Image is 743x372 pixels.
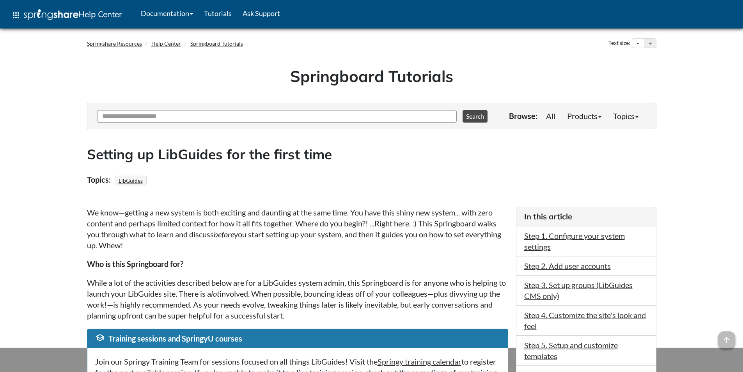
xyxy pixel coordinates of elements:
[135,4,199,23] a: Documentation
[11,11,21,20] span: apps
[524,340,618,361] a: Step 5. Setup and customize templates
[190,40,243,47] a: Springboard Tutorials
[24,9,78,20] img: Springshare
[214,230,234,239] em: before
[87,145,656,164] h2: Setting up LibGuides for the first time
[718,332,735,342] a: arrow_upward
[95,333,105,342] span: school
[87,40,142,47] a: Springshare Resources
[561,108,607,124] a: Products
[87,277,508,321] p: While a lot of the activities described below are for a LibGuides system admin, this Springboard ...
[540,108,561,124] a: All
[108,334,242,343] span: Training sessions and SpringyU courses
[87,259,183,269] strong: Who is this Springboard for?
[644,39,656,48] button: Increase text size
[378,357,461,366] a: Springy training calendar
[524,310,646,331] a: Step 4. Customize the site's look and feel
[607,38,632,48] div: Text size:
[87,172,113,187] div: Topics:
[6,4,128,27] a: apps Help Center
[524,261,611,271] a: Step 2. Add user accounts
[524,280,633,301] a: Step 3. Set up groups (LibGuides CMS only)
[151,40,181,47] a: Help Center
[463,110,488,123] button: Search
[237,4,285,23] a: Ask Support
[718,331,735,349] span: arrow_upward
[524,211,648,222] h3: In this article
[211,289,220,298] em: lot
[524,231,625,251] a: Step 1. Configure your system settings
[117,175,144,186] a: LibGuides
[87,207,508,251] p: We know—getting a new system is both exciting and daunting at the same time. You have this shiny ...
[93,65,651,87] h1: Springboard Tutorials
[78,9,122,19] span: Help Center
[79,354,664,366] div: This site uses cookies as well as records your IP address for usage statistics.
[607,108,644,124] a: Topics
[632,39,644,48] button: Decrease text size
[509,110,537,121] p: Browse:
[199,4,237,23] a: Tutorials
